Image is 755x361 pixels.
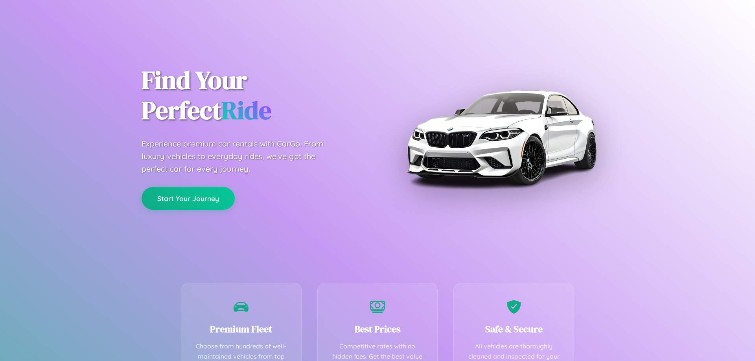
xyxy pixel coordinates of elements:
[466,323,562,335] h3: Safe & Secure
[142,65,366,126] h1: Find Your Perfect
[403,39,600,236] img: Premium BMW car rental vehicle
[142,137,338,175] p: Experience premium car rentals with CarGo. From luxury vehicles to everyday rides, we've got the ...
[330,323,426,335] h3: Best Prices
[221,93,271,127] span: Ride
[142,187,235,210] button: Start Your Journey
[193,323,289,335] h3: Premium Fleet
